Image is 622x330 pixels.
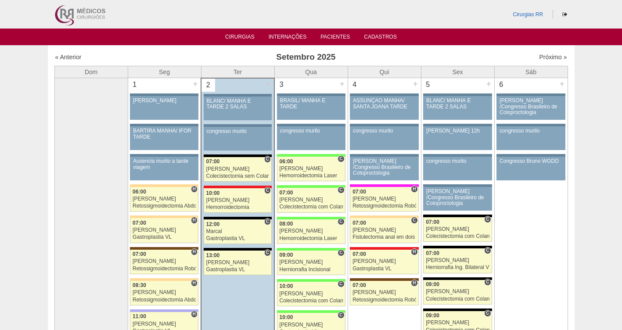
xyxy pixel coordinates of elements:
[426,265,489,270] div: Herniorrafia Ing. Bilateral VL
[280,267,343,273] div: Herniorrafia Incisional
[350,278,418,281] div: Key: Santa Joana
[274,66,348,78] th: Qua
[352,290,416,295] div: [PERSON_NAME]
[264,218,271,225] span: Consultório
[55,54,82,61] a: « Anterior
[426,98,489,109] div: BLANC/ MANHÃ E TARDE 2 SALAS
[275,78,288,91] div: 3
[133,290,196,295] div: [PERSON_NAME]
[423,187,492,211] a: [PERSON_NAME] /Congresso Brasileiro de Coloproctologia
[206,229,270,234] div: Marcal
[277,124,345,126] div: Key: Aviso
[350,157,418,180] a: [PERSON_NAME] /Congresso Brasileiro de Coloproctologia
[206,236,270,241] div: Gastroplastia VL
[352,258,416,264] div: [PERSON_NAME]
[264,249,271,256] span: Consultório
[133,196,196,202] div: [PERSON_NAME]
[496,96,565,120] a: [PERSON_NAME] /Congresso Brasileiro de Coloproctologia
[225,34,255,43] a: Cirurgias
[426,296,489,302] div: Colecistectomia com Colangiografia VL
[423,308,492,311] div: Key: Blanc
[421,78,435,91] div: 5
[277,251,345,275] a: C 09:00 [PERSON_NAME] Herniorrafia Incisional
[204,127,272,151] a: congresso murilo
[133,258,196,264] div: [PERSON_NAME]
[133,234,196,240] div: Gastroplastia VL
[423,96,492,120] a: BLANC/ MANHÃ E TARDE 2 SALAS
[277,310,345,313] div: Key: Brasil
[130,187,198,212] a: H 06:00 [PERSON_NAME] Retossigmoidectomia Abdominal VL
[204,94,272,97] div: Key: Aviso
[423,93,492,96] div: Key: Aviso
[130,218,198,243] a: H 07:00 [PERSON_NAME] Gastroplastia VL
[423,217,492,242] a: C 07:00 [PERSON_NAME] Colecistectomia com Colangiografia VL
[128,78,142,91] div: 1
[350,154,418,157] div: Key: Aviso
[338,187,344,194] span: Consultório
[426,158,489,164] div: congresso murilo
[280,259,343,265] div: [PERSON_NAME]
[130,281,198,305] a: H 08:30 [PERSON_NAME] Retossigmoidectomia Abdominal VL
[206,260,270,265] div: [PERSON_NAME]
[269,34,307,43] a: Internações
[130,154,198,157] div: Key: Aviso
[426,219,439,225] span: 07:00
[264,187,271,194] span: Consultório
[280,252,293,258] span: 09:00
[338,249,344,256] span: Consultório
[348,66,421,78] th: Qui
[426,281,439,287] span: 09:00
[352,234,416,240] div: Fistulectomia anal em dois tempos
[277,248,345,251] div: Key: Brasil
[191,217,198,224] span: Hospital
[423,184,492,187] div: Key: Aviso
[280,236,343,241] div: Hemorroidectomia Laser
[350,281,418,305] a: H 07:00 [PERSON_NAME] Retossigmoidectomia Robótica
[280,322,343,328] div: [PERSON_NAME]
[204,248,272,251] div: Key: Blanc
[204,188,272,213] a: C 10:00 [PERSON_NAME] Hemorroidectomia
[423,248,492,273] a: C 07:00 [PERSON_NAME] Herniorrafia Ing. Bilateral VL
[423,126,492,150] a: [PERSON_NAME] 12h
[426,312,439,319] span: 09:00
[423,154,492,157] div: Key: Aviso
[484,310,491,317] span: Consultório
[350,184,418,187] div: Key: Pro Matre
[133,321,196,327] div: [PERSON_NAME]
[426,189,489,206] div: [PERSON_NAME] /Congresso Brasileiro de Coloproctologia
[352,189,366,195] span: 07:00
[423,277,492,280] div: Key: Blanc
[280,190,293,196] span: 07:00
[353,158,416,176] div: [PERSON_NAME] /Congresso Brasileiro de Coloproctologia
[204,154,272,157] div: Key: Blanc
[496,126,565,150] a: congresso murilo
[133,98,195,104] div: [PERSON_NAME]
[191,186,198,193] span: Hospital
[350,187,418,212] a: H 07:00 [PERSON_NAME] Retossigmoidectomia Robótica
[133,297,196,303] div: Retossigmoidectomia Abdominal VL
[485,78,493,90] div: +
[411,248,417,255] span: Hospital
[426,289,489,294] div: [PERSON_NAME]
[206,166,270,172] div: [PERSON_NAME]
[130,126,198,150] a: BARTIRA MANHÃ/ IFOR TARDE
[280,173,343,179] div: Hemorroidectomia Laser
[562,12,567,17] i: Sair
[423,124,492,126] div: Key: Aviso
[280,128,342,134] div: congresso murilo
[191,311,198,318] span: Hospital
[277,219,345,244] a: C 08:00 [PERSON_NAME] Hemorroidectomia Laser
[277,154,345,157] div: Key: Brasil
[206,173,270,179] div: Colecistectomia sem Colangiografia VL
[338,78,346,90] div: +
[352,203,416,209] div: Retossigmoidectomia Robótica
[130,124,198,126] div: Key: Aviso
[265,79,272,90] div: +
[338,155,344,162] span: Consultório
[206,190,220,196] span: 10:00
[191,78,199,90] div: +
[204,217,272,219] div: Key: Blanc
[350,218,418,243] a: C 07:00 [PERSON_NAME] Fistulectomia anal em dois tempos
[280,204,343,210] div: Colecistectomia com Colangiografia VL
[277,93,345,96] div: Key: Aviso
